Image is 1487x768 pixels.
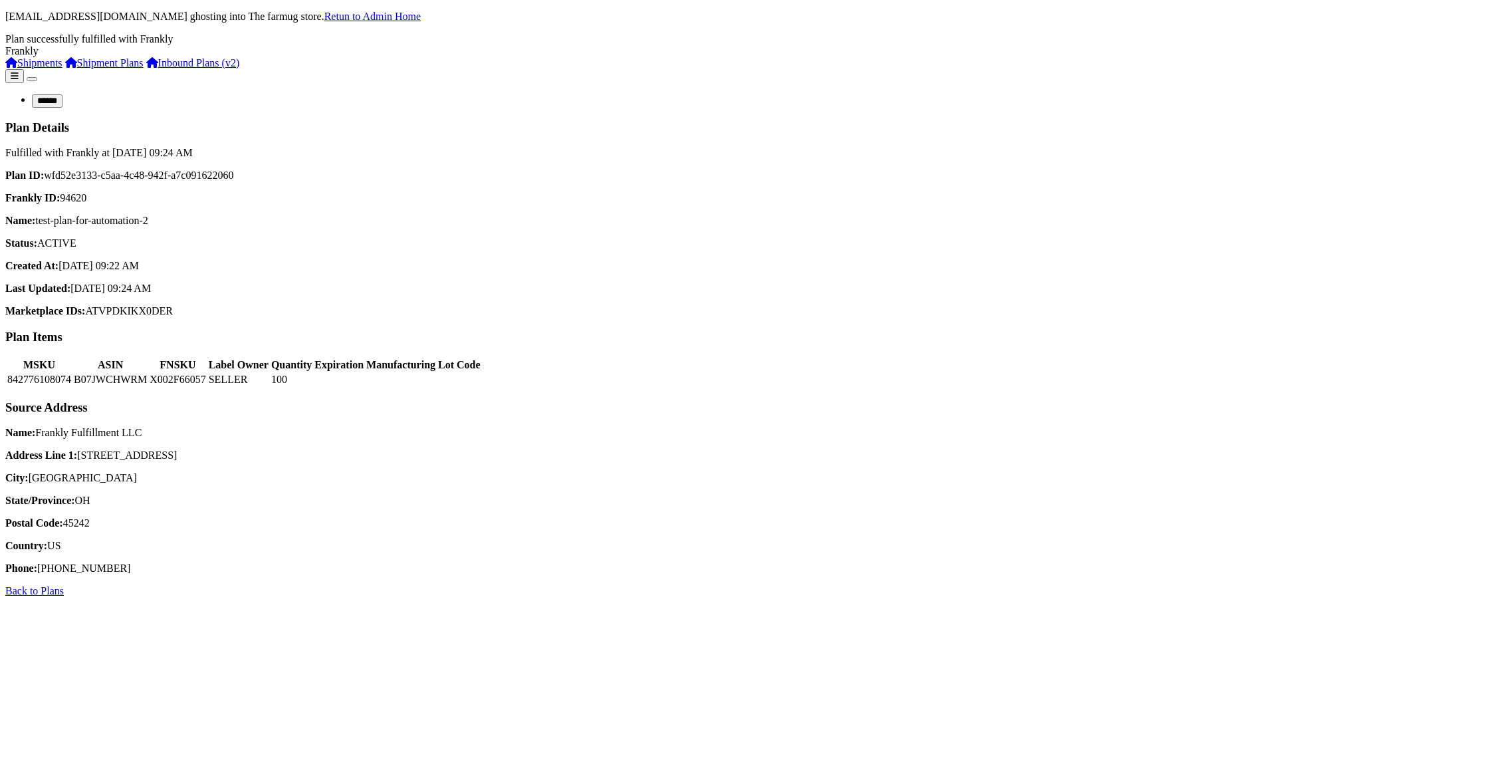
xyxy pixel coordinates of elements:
strong: Name: [5,215,35,226]
a: Shipment Plans [65,57,144,68]
p: ACTIVE [5,237,1482,249]
strong: Country: [5,540,47,551]
h3: Source Address [5,400,1482,415]
p: test-plan-for-automation-2 [5,215,1482,227]
p: [PHONE_NUMBER] [5,563,1482,575]
button: Toggle navigation [27,77,37,81]
p: ATVPDKIKX0DER [5,305,1482,317]
p: [DATE] 09:24 AM [5,283,1482,295]
a: Inbound Plans (v2) [146,57,240,68]
strong: Frankly ID: [5,192,60,203]
h3: Plan Details [5,120,1482,135]
p: OH [5,495,1482,507]
th: Expiration [314,358,364,372]
strong: Created At: [5,260,58,271]
h3: Plan Items [5,330,1482,344]
p: 94620 [5,192,1482,204]
div: Frankly [5,45,1482,57]
th: Label Owner [208,358,269,372]
td: SELLER [208,373,269,386]
p: [EMAIL_ADDRESS][DOMAIN_NAME] ghosting into The farmug store. [5,11,1482,23]
strong: Plan ID: [5,170,44,181]
th: Manufacturing Lot Code [366,358,481,372]
a: Retun to Admin Home [324,11,421,22]
div: Plan successfully fulfilled with Frankly [5,33,1482,45]
td: B07JWCHWRM [73,373,148,386]
th: MSKU [7,358,72,372]
span: Fulfilled with Frankly at [DATE] 09:24 AM [5,147,193,158]
strong: Phone: [5,563,37,574]
strong: State/Province: [5,495,75,506]
p: [GEOGRAPHIC_DATA] [5,472,1482,484]
a: Back to Plans [5,585,64,596]
p: [STREET_ADDRESS] [5,449,1482,461]
strong: Status: [5,237,37,249]
p: 45242 [5,517,1482,529]
p: [DATE] 09:22 AM [5,260,1482,272]
strong: Last Updated: [5,283,70,294]
a: Shipments [5,57,62,68]
strong: Postal Code: [5,517,63,529]
strong: Address Line 1: [5,449,77,461]
strong: Marketplace IDs: [5,305,85,317]
p: wfd52e3133-c5aa-4c48-942f-a7c091622060 [5,170,1482,182]
th: Quantity [271,358,312,372]
strong: City: [5,472,29,483]
td: 842776108074 [7,373,72,386]
th: ASIN [73,358,148,372]
p: US [5,540,1482,552]
p: Frankly Fulfillment LLC [5,427,1482,439]
th: FNSKU [149,358,206,372]
td: 100 [271,373,312,386]
td: X002F66057 [149,373,206,386]
strong: Name: [5,427,35,438]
